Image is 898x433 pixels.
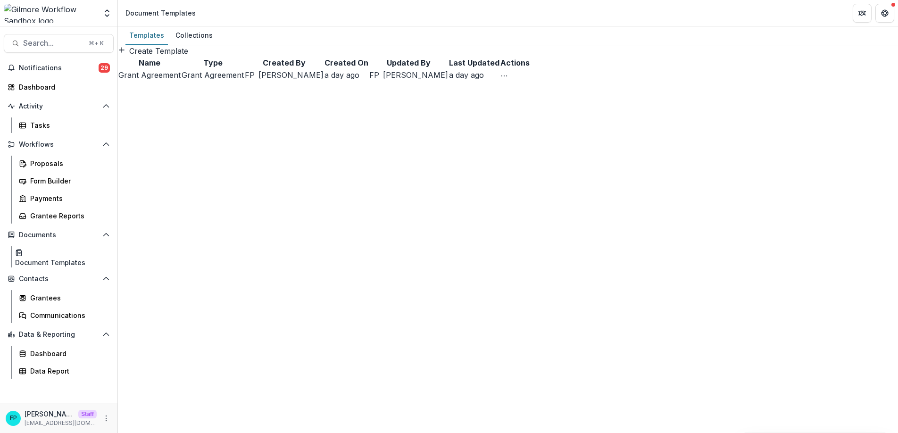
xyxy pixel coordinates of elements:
div: Form Builder [30,176,106,186]
a: Proposals [15,156,114,171]
span: Data & Reporting [19,331,99,339]
span: a day ago [324,70,359,80]
a: Tasks [15,117,114,133]
a: Grant Agreement [118,70,181,80]
div: Dashboard [19,82,106,92]
button: Open Contacts [4,271,114,286]
div: Document Templates [125,8,196,18]
a: Payments [15,191,114,206]
span: Notifications [19,64,99,72]
div: Grantees [30,293,106,303]
th: Created By [244,57,324,69]
button: Open entity switcher [100,4,114,23]
span: Contacts [19,275,99,283]
button: Notifications29 [4,60,114,75]
span: [PERSON_NAME] [258,69,324,81]
span: Activity [19,102,99,110]
div: Templates [125,28,168,42]
th: Name [118,57,181,69]
button: More Action [500,69,508,81]
th: Updated By [369,57,449,69]
nav: breadcrumb [122,6,200,20]
th: Last Updated [449,57,500,69]
span: Documents [19,231,99,239]
div: ⌘ + K [87,38,106,49]
span: a day ago [449,70,484,80]
div: Data Report [30,366,106,376]
div: Tasks [30,120,106,130]
button: Search... [4,34,114,53]
a: Dashboard [4,79,114,95]
span: Search... [23,39,83,48]
div: Proposals [30,158,106,168]
span: 29 [99,63,110,73]
div: Fanny Pinoul [10,415,17,421]
button: Open Data & Reporting [4,327,114,342]
a: Document Templates [15,246,85,267]
a: Collections [172,26,216,45]
a: Grantees [15,290,114,306]
div: Communications [30,310,106,320]
th: Actions [500,57,530,69]
div: Dashboard [30,349,106,358]
button: Create Template [118,45,188,57]
div: Grantee Reports [30,211,106,221]
button: Open Workflows [4,137,114,152]
div: Collections [172,28,216,42]
span: [PERSON_NAME] [383,69,448,81]
a: Grantee Reports [15,208,114,224]
div: Fanny Pinoul [369,71,379,79]
th: Created On [324,57,369,69]
span: Workflows [19,141,99,149]
a: Communications [15,308,114,323]
img: Gilmore Workflow Sandbox logo [4,4,97,23]
button: Get Help [875,4,894,23]
p: [EMAIL_ADDRESS][DOMAIN_NAME] [25,419,97,427]
p: Staff [78,410,97,418]
button: Open Activity [4,99,114,114]
th: Type [181,57,244,69]
a: Form Builder [15,173,114,189]
div: Payments [30,193,106,203]
button: Partners [853,4,872,23]
button: Open Documents [4,227,114,242]
p: [PERSON_NAME] [25,409,75,419]
a: Templates [125,26,168,45]
a: Data Report [15,363,114,379]
div: Fanny Pinoul [245,71,255,79]
a: Dashboard [15,346,114,361]
span: Grant Agreement [182,70,244,80]
div: Document Templates [15,258,85,267]
button: More [100,413,112,424]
